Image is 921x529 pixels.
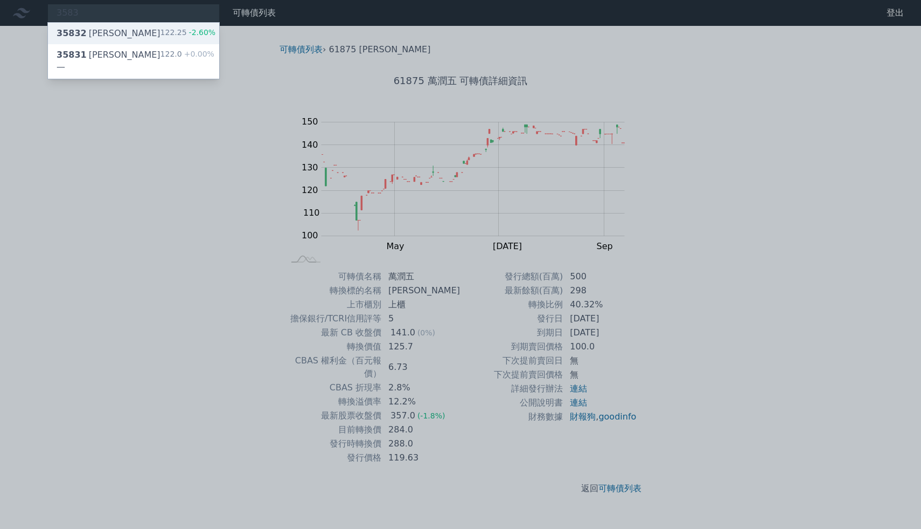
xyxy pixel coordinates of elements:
div: [PERSON_NAME] [57,27,161,40]
div: [PERSON_NAME]一 [57,49,161,74]
span: 35831 [57,50,87,60]
a: 35831[PERSON_NAME]一 122.0+0.00% [48,44,219,79]
div: 122.0 [161,49,214,74]
span: -2.60% [187,28,216,37]
span: +0.00% [182,50,214,58]
div: 122.25 [161,27,216,40]
a: 35832[PERSON_NAME] 122.25-2.60% [48,23,219,44]
span: 35832 [57,28,87,38]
